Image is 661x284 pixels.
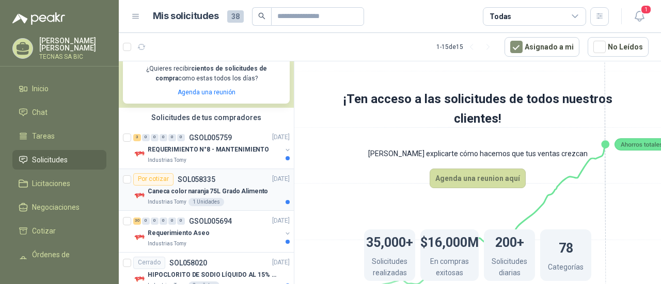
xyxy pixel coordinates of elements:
div: Cerrado [133,257,165,269]
a: Cotizar [12,221,106,241]
span: 1 [640,5,652,14]
div: 30 [133,218,141,225]
div: 3 [133,134,141,141]
p: [DATE] [272,174,290,184]
p: SOL058335 [178,176,215,183]
div: Por cotizar [133,173,174,186]
div: 0 [160,218,167,225]
p: [DATE] [272,216,290,226]
p: En compras exitosas [420,256,479,281]
h1: 200+ [495,230,524,253]
span: Chat [32,107,48,118]
span: Cotizar [32,225,56,237]
a: Por cotizarSOL058335[DATE] Company LogoCaneca color naranja 75L Grado AlimentoIndustrias Tomy1 Un... [119,169,294,211]
img: Company Logo [133,148,146,160]
div: 0 [151,134,159,141]
div: 0 [177,218,185,225]
img: Company Logo [133,190,146,202]
p: Requerimiento Aseo [148,228,210,238]
a: 3 0 0 0 0 0 GSOL005759[DATE] Company LogoREQUERIMIENTO N°8 - MANTENIMIENTOIndustrias Tomy [133,131,292,164]
h1: Mis solicitudes [153,9,219,24]
a: Licitaciones [12,174,106,193]
span: Negociaciones [32,202,80,213]
h1: 35,000+ [366,230,413,253]
div: Todas [490,11,511,22]
div: 0 [142,218,150,225]
div: 0 [160,134,167,141]
div: 1 - 15 de 15 [436,39,496,55]
p: Categorías [548,261,584,275]
span: Licitaciones [32,178,70,189]
h1: $16,000M [420,230,479,253]
div: 1 Unidades [188,198,224,206]
p: TECNAS SA BIC [39,54,106,60]
p: [DATE] [272,258,290,268]
p: [PERSON_NAME] [PERSON_NAME] [39,37,106,52]
p: REQUERIMIENTO N°8 - MANTENIMIENTO [148,145,269,155]
p: GSOL005694 [189,218,232,225]
p: Solicitudes diarias [484,256,535,281]
div: 0 [168,218,176,225]
img: Logo peakr [12,12,65,25]
a: Órdenes de Compra [12,245,106,276]
p: Industrias Tomy [148,156,186,164]
p: Industrias Tomy [148,240,186,248]
div: 0 [151,218,159,225]
button: Agenda una reunion aquí [430,169,526,188]
h1: 78 [559,236,573,258]
p: [DATE] [272,132,290,142]
button: 1 [630,7,649,26]
span: Tareas [32,130,55,142]
div: 0 [142,134,150,141]
p: Industrias Tomy [148,198,186,206]
a: Chat [12,103,106,122]
span: Inicio [32,83,49,94]
span: 38 [227,10,244,23]
button: No Leídos [588,37,649,57]
p: Caneca color naranja 75L Grado Alimento [148,187,268,196]
span: search [258,12,265,20]
a: 30 0 0 0 0 0 GSOL005694[DATE] Company LogoRequerimiento AseoIndustrias Tomy [133,215,292,248]
p: GSOL005759 [189,134,232,141]
b: cientos de solicitudes de compra [155,65,267,82]
a: Tareas [12,126,106,146]
a: Agenda una reunión [178,89,235,96]
img: Company Logo [133,231,146,244]
button: Asignado a mi [505,37,579,57]
a: Solicitudes [12,150,106,170]
p: Solicitudes realizadas [364,256,415,281]
div: 0 [168,134,176,141]
a: Inicio [12,79,106,98]
p: HIPOCLORITO DE SODIO LÍQUIDO AL 15% CONT NETO 20L [148,270,276,280]
p: SOL058020 [169,259,207,266]
span: Solicitudes [32,154,68,165]
div: Solicitudes de tus compradores [119,108,294,127]
p: ¿Quieres recibir como estas todos los días? [129,64,284,83]
span: Órdenes de Compra [32,249,97,272]
a: Negociaciones [12,197,106,217]
div: 0 [177,134,185,141]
